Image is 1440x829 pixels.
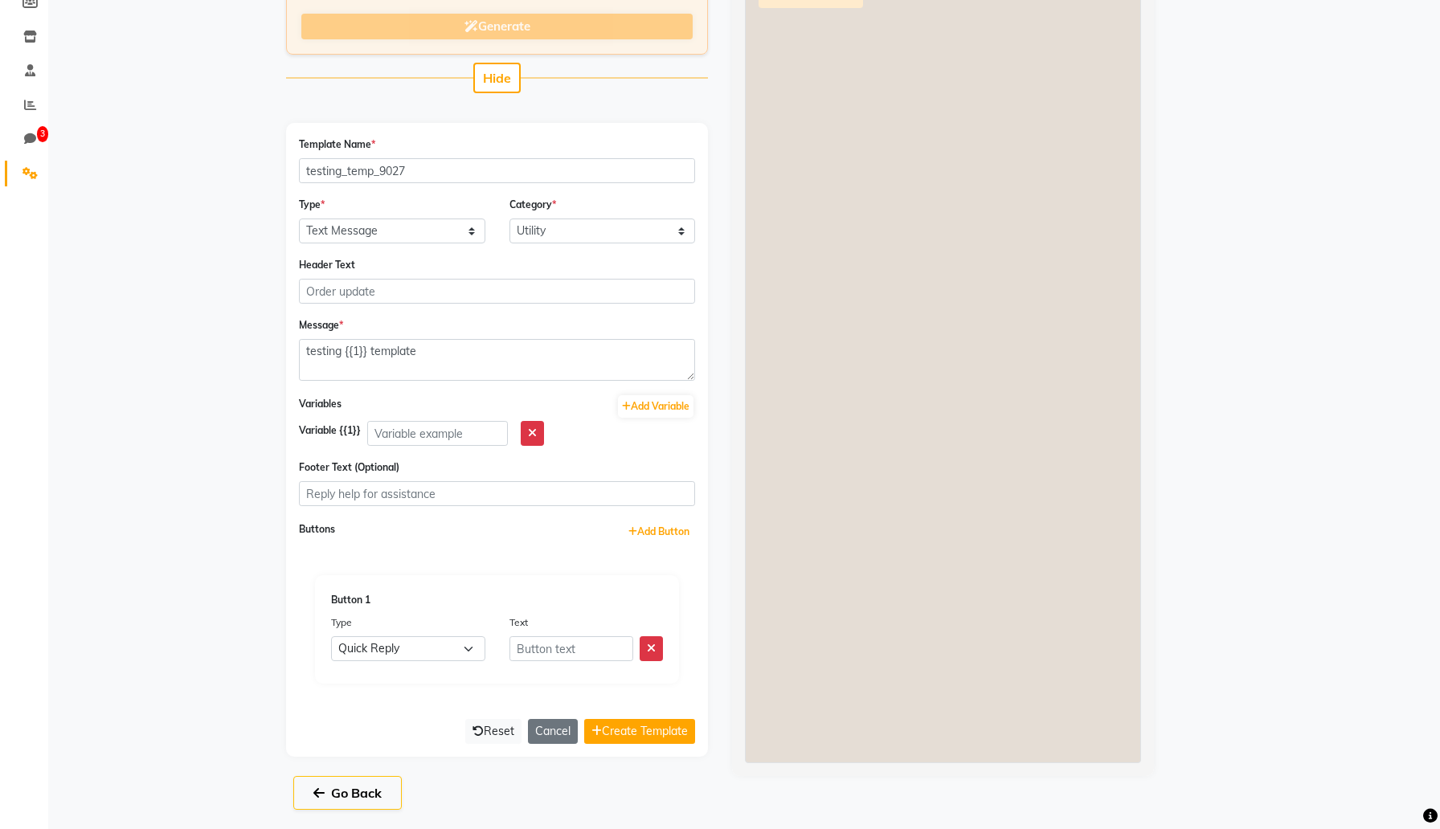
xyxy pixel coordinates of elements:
label: Buttons [299,522,335,537]
input: Order update [299,279,695,304]
input: order_update [299,158,695,183]
button: Reset [465,719,522,744]
label: Variable {{1}} [299,423,361,438]
button: Hide [473,63,521,93]
label: Variables [299,397,342,411]
label: Footer Text (Optional) [299,460,399,475]
input: Reply help for assistance [299,481,695,506]
label: Message [299,318,343,333]
input: Variable example [367,421,508,446]
button: Add Variable [618,395,693,418]
button: Go Back [293,776,402,810]
span: Hide [483,70,511,86]
label: Text [509,615,528,630]
input: Button text [509,636,634,661]
button: Add Button [624,521,693,543]
button: Create Template [584,719,695,744]
a: 3 [5,126,43,153]
label: Template Name [299,137,375,152]
label: Category [509,198,556,212]
label: Button 1 [331,593,370,607]
button: Cancel [528,719,578,744]
label: Type [331,615,352,630]
label: Type [299,198,325,212]
label: Header Text [299,258,355,272]
span: 3 [37,126,48,142]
